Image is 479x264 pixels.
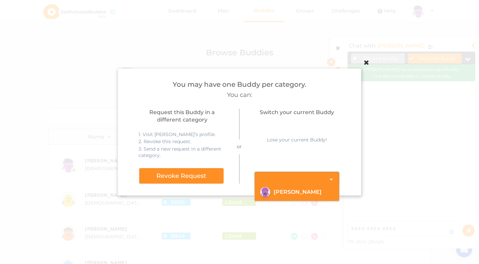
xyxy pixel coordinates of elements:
[274,190,322,194] span: [PERSON_NAME]
[138,146,233,159] div: 3. Send a new request in a different category.
[173,80,306,89] h3: You may have one Buddy per category.
[139,168,224,184] button: Revoke Request
[260,109,334,116] span: Switch your current Buddy
[140,109,224,124] span: Request this Buddy in a different category
[139,160,225,184] a: Revoke Request
[138,138,233,145] div: 2. Revoke this request.
[138,131,233,138] div: 1. Visit [PERSON_NAME]’s profile.
[227,91,252,99] span: You can:
[267,136,327,143] p: Lose your current Buddy!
